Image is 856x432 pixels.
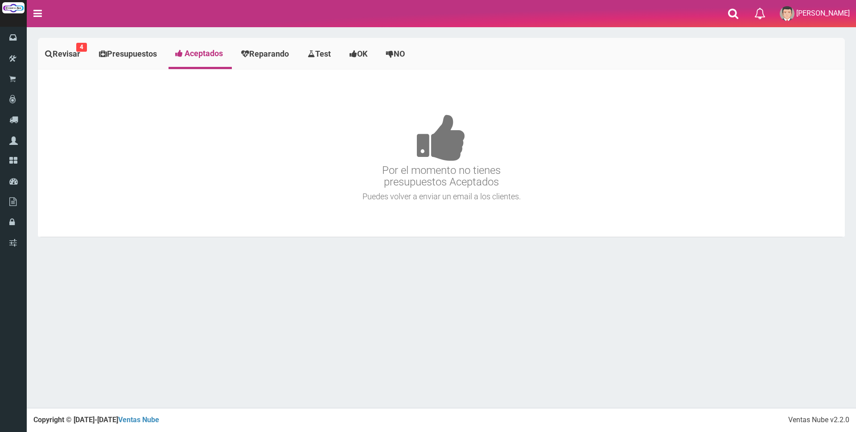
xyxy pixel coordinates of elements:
[394,49,405,58] span: NO
[2,2,25,13] img: Logo grande
[788,415,849,425] div: Ventas Nube v2.2.0
[315,49,331,58] span: Test
[92,40,166,68] a: Presupuestos
[76,43,87,52] small: 4
[185,49,223,58] span: Aceptados
[118,416,159,424] a: Ventas Nube
[379,40,414,68] a: NO
[33,416,159,424] strong: Copyright © [DATE]-[DATE]
[40,87,843,188] h3: Por el momento no tienes presupuestos Aceptados
[342,40,377,68] a: OK
[249,49,289,58] span: Reparando
[53,49,80,58] span: Revisar
[780,6,794,21] img: User Image
[234,40,298,68] a: Reparando
[107,49,157,58] span: Presupuestos
[169,40,232,67] a: Aceptados
[796,9,850,17] span: [PERSON_NAME]
[300,40,340,68] a: Test
[40,192,843,201] h4: Puedes volver a enviar un email a los clientes.
[38,40,90,68] a: Revisar4
[357,49,367,58] span: OK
